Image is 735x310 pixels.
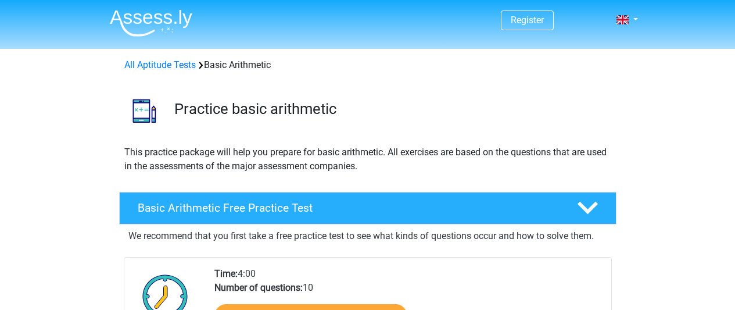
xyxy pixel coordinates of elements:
img: basic arithmetic [120,86,169,136]
h4: Basic Arithmetic Free Practice Test [138,201,558,215]
b: Time: [214,268,238,279]
p: This practice package will help you prepare for basic arithmetic. All exercises are based on the ... [124,145,611,173]
a: Basic Arithmetic Free Practice Test [114,192,621,225]
a: All Aptitude Tests [124,59,196,70]
p: We recommend that you first take a free practice test to see what kinds of questions occur and ho... [128,229,607,243]
div: Basic Arithmetic [120,58,616,72]
b: Number of questions: [214,282,303,293]
h3: Practice basic arithmetic [174,100,607,118]
a: Register [511,15,544,26]
img: Assessly [110,9,192,37]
